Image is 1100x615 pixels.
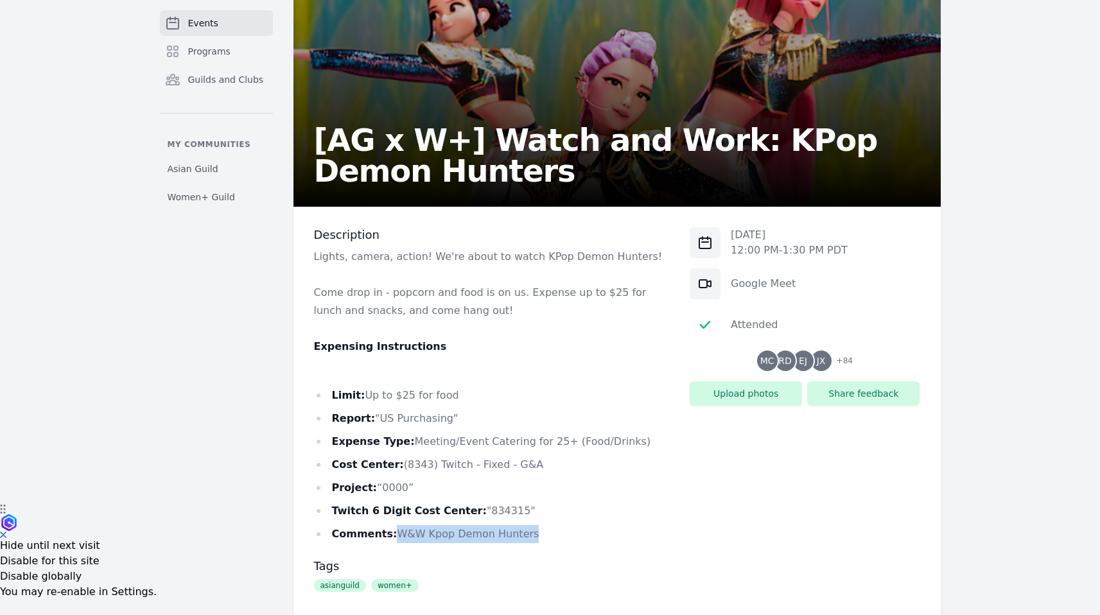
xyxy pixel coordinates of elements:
[690,381,802,406] button: Upload photos
[314,579,366,592] span: asianguild
[807,381,920,406] button: Share feedback
[188,17,218,30] span: Events
[314,340,447,352] strong: Expensing Instructions
[799,356,807,365] span: EJ
[332,458,404,471] strong: Cost Center:
[160,67,273,92] a: Guilds and Clubs
[314,284,670,320] p: Come drop in - popcorn and food is on us. Expense up to $25 for lunch and snacks, and come hang out!
[314,227,670,243] h3: Description
[160,39,273,64] a: Programs
[314,559,670,574] h3: Tags
[314,410,670,428] li: "US Purchasing"
[160,157,273,180] a: Asian Guild
[314,479,670,497] li: “0000”
[314,248,670,266] p: Lights, camera, action! We're about to watch KPop Demon Hunters!
[160,10,273,209] nav: Sidebar
[168,191,235,204] span: Women+ Guild
[314,456,670,474] li: (8343) Twitch - Fixed - G&A
[314,125,920,186] h2: [AG x W+] Watch and Work: KPop Demon Hunters
[778,356,792,365] span: RD
[314,525,670,543] li: W&W Kpop Demon Hunters
[332,505,487,517] strong: Twitch 6 Digit Cost Center:
[160,10,273,36] a: Events
[332,435,415,447] strong: Expense Type:
[760,356,774,365] span: MC
[731,317,778,333] div: Attended
[731,227,848,243] p: [DATE]
[817,356,826,365] span: JX
[314,433,670,451] li: Meeting/Event Catering for 25+ (Food/Drinks)
[188,45,231,58] span: Programs
[314,386,670,404] li: Up to $25 for food
[371,579,419,592] span: women+
[332,481,377,494] strong: Project:
[188,73,264,86] span: Guilds and Clubs
[829,353,853,371] span: + 84
[332,528,397,540] strong: Comments:
[332,389,365,401] strong: Limit:
[332,412,376,424] strong: Report:
[731,277,796,290] a: Google Meet
[168,162,218,175] span: Asian Guild
[160,139,273,150] p: My communities
[314,502,670,520] li: "834315"
[160,186,273,209] a: Women+ Guild
[731,243,848,258] p: 12:00 PM - 1:30 PM PDT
